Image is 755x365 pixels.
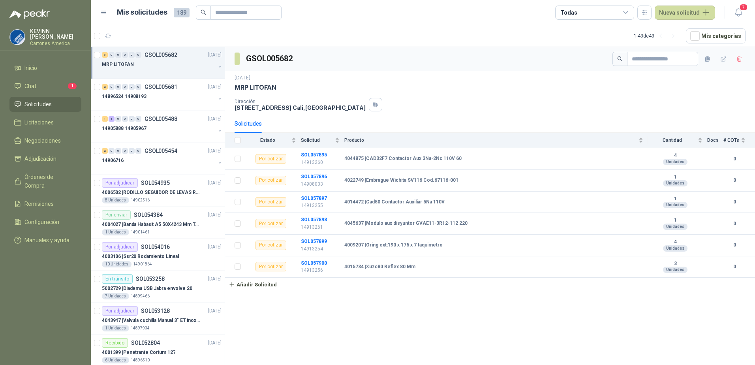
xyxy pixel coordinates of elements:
[235,104,366,111] p: [STREET_ADDRESS] Cali , [GEOGRAPHIC_DATA]
[102,197,129,203] div: 8 Unidades
[344,220,468,227] b: 4045637 | Modulo aux disyuntor GVAE11-3R12-112 220
[102,84,108,90] div: 2
[723,220,746,228] b: 0
[255,176,286,185] div: Por cotizar
[723,263,746,271] b: 0
[301,174,327,179] b: SOL057896
[255,219,286,228] div: Por cotizar
[208,83,222,91] p: [DATE]
[235,74,250,82] p: [DATE]
[707,133,723,148] th: Docs
[145,148,177,154] p: GSOL005454
[102,114,223,139] a: 1 1 0 0 0 0 GSOL005488[DATE] 14905888 14905967
[301,152,327,158] b: SOL057895
[617,56,623,62] span: search
[301,133,344,148] th: Solicitud
[102,210,131,220] div: Por enviar
[9,214,81,230] a: Configuración
[723,241,746,249] b: 0
[102,125,146,132] p: 14905888 14905967
[102,82,223,107] a: 2 0 0 0 0 0 GSOL005681[DATE] 14896524 14908193
[109,52,115,58] div: 0
[68,83,77,89] span: 1
[648,217,702,224] b: 1
[102,242,138,252] div: Por adjudicar
[9,196,81,211] a: Remisiones
[648,152,702,159] b: 4
[91,271,225,303] a: En tránsitoSOL053258[DATE] 5002729 |Diadema USB Jabra envolve 207 Unidades14899466
[131,340,160,346] p: SOL052804
[344,177,458,184] b: 4022749 | Embrague Wichita SV116 Cod.67116-001
[9,9,50,19] img: Logo peakr
[145,52,177,58] p: GSOL005682
[655,6,715,20] button: Nueva solicitud
[102,157,124,164] p: 14906716
[141,180,170,186] p: SOL054935
[634,30,680,42] div: 1 - 43 de 43
[102,221,200,228] p: 4004027 | Banda Habasit A5 50X4243 Mm Tension -2%
[24,218,59,226] span: Configuración
[208,51,222,59] p: [DATE]
[102,229,129,235] div: 1 Unidades
[24,173,74,190] span: Órdenes de Compra
[225,278,755,291] a: Añadir Solicitud
[129,116,135,122] div: 0
[91,207,225,239] a: Por enviarSOL054384[DATE] 4004027 |Banda Habasit A5 50X4243 Mm Tension -2%1 Unidades14901461
[723,177,746,184] b: 0
[723,198,746,206] b: 0
[648,174,702,181] b: 1
[102,146,223,171] a: 2 0 0 0 0 0 GSOL005454[DATE] 14906716
[102,274,133,284] div: En tránsito
[301,224,340,231] p: 14913261
[91,239,225,271] a: Por adjudicarSOL054016[DATE] 4003106 |Ssr20 Rodamiento Lineal10 Unidades14901864
[102,116,108,122] div: 1
[135,52,141,58] div: 0
[208,115,222,123] p: [DATE]
[235,99,366,104] p: Dirección
[208,211,222,219] p: [DATE]
[102,148,108,154] div: 2
[301,239,327,244] a: SOL057899
[102,253,179,260] p: 4003106 | Ssr20 Rodamiento Lineal
[560,8,577,17] div: Todas
[648,137,696,143] span: Cantidad
[301,260,327,266] b: SOL057900
[255,154,286,164] div: Por cotizar
[663,267,687,273] div: Unidades
[225,278,280,291] button: Añadir Solicitud
[30,28,81,40] p: KEVINN [PERSON_NAME]
[246,53,294,65] h3: GSOL005682
[109,116,115,122] div: 1
[102,349,175,356] p: 4001399 | Penetrante Corium 127
[129,84,135,90] div: 0
[141,244,170,250] p: SOL054016
[131,197,150,203] p: 14902516
[301,181,340,188] p: 14908033
[24,100,52,109] span: Solicitudes
[235,83,276,92] p: MRP LITOFAN
[24,154,56,163] span: Adjudicación
[109,84,115,90] div: 0
[739,4,748,11] span: 7
[723,155,746,163] b: 0
[145,84,177,90] p: GSOL005681
[102,93,146,100] p: 14896524 14908193
[201,9,206,15] span: search
[24,236,69,245] span: Manuales y ayuda
[131,229,150,235] p: 14901461
[344,156,462,162] b: 4044875 | CAD32F7 Contactor Aux 3Na-2Nc 110V 60
[723,133,755,148] th: # COTs
[109,148,115,154] div: 0
[648,196,702,202] b: 1
[122,116,128,122] div: 0
[135,84,141,90] div: 0
[344,264,415,270] b: 4015734 | Xuzc80 Reflex 80 Mm
[102,178,138,188] div: Por adjudicar
[24,64,37,72] span: Inicio
[301,202,340,209] p: 14913255
[9,60,81,75] a: Inicio
[663,245,687,252] div: Unidades
[145,116,177,122] p: GSOL005488
[30,41,81,46] p: Cartones America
